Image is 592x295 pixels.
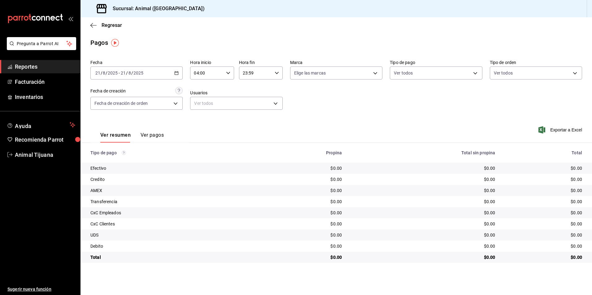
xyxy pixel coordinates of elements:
div: $0.00 [262,199,342,205]
input: ---- [107,71,118,75]
label: Fecha [90,60,183,65]
span: / [101,71,102,75]
div: $0.00 [262,176,342,182]
span: Ver todos [494,70,513,76]
div: $0.00 [505,187,582,194]
label: Hora fin [239,60,283,65]
h3: Sucursal: Animal ([GEOGRAPHIC_DATA]) [108,5,205,12]
div: Total [505,150,582,155]
div: Ver todos [190,97,282,110]
label: Tipo de pago [390,60,482,65]
div: Transferencia [90,199,252,205]
div: $0.00 [352,221,495,227]
button: Ver resumen [100,132,131,143]
input: ---- [133,71,144,75]
div: $0.00 [505,165,582,171]
div: $0.00 [352,165,495,171]
div: $0.00 [262,187,342,194]
div: $0.00 [262,243,342,249]
div: $0.00 [262,165,342,171]
label: Tipo de orden [490,60,582,65]
input: -- [102,71,106,75]
div: $0.00 [352,199,495,205]
div: $0.00 [262,221,342,227]
div: $0.00 [352,187,495,194]
span: Fecha de creación de orden [94,100,148,106]
div: Debito [90,243,252,249]
div: $0.00 [505,199,582,205]
button: Exportar a Excel [540,126,582,134]
div: Tipo de pago [90,150,252,155]
span: Facturación [15,78,75,86]
input: -- [95,71,101,75]
div: $0.00 [352,210,495,216]
span: Animal Tijuana [15,151,75,159]
span: Pregunta a Parrot AI [17,41,67,47]
div: $0.00 [352,243,495,249]
input: -- [128,71,131,75]
span: / [131,71,133,75]
div: $0.00 [505,243,582,249]
button: Regresar [90,22,122,28]
div: $0.00 [352,232,495,238]
span: / [126,71,128,75]
div: Efectivo [90,165,252,171]
div: $0.00 [262,232,342,238]
div: $0.00 [505,221,582,227]
div: Propina [262,150,342,155]
label: Marca [290,60,382,65]
span: Reportes [15,62,75,71]
div: Credito [90,176,252,182]
div: UDS [90,232,252,238]
div: navigation tabs [100,132,164,143]
div: $0.00 [505,254,582,260]
label: Usuarios [190,91,282,95]
span: Elige las marcas [294,70,326,76]
input: -- [120,71,126,75]
div: $0.00 [352,176,495,182]
img: Tooltip marker [111,39,119,47]
button: open_drawer_menu [68,16,73,21]
svg: Los pagos realizados con Pay y otras terminales son montos brutos. [122,151,126,155]
button: Pregunta a Parrot AI [7,37,76,50]
div: $0.00 [505,210,582,216]
span: / [106,71,107,75]
a: Pregunta a Parrot AI [4,45,76,51]
button: Ver pagos [141,132,164,143]
span: Ver todos [394,70,413,76]
div: $0.00 [505,232,582,238]
div: $0.00 [262,254,342,260]
span: Recomienda Parrot [15,135,75,144]
div: $0.00 [262,210,342,216]
label: Hora inicio [190,60,234,65]
span: Ayuda [15,121,67,129]
div: $0.00 [352,254,495,260]
div: CxC Clientes [90,221,252,227]
div: Fecha de creación [90,88,126,94]
span: Regresar [102,22,122,28]
span: Inventarios [15,93,75,101]
div: CxC Empleados [90,210,252,216]
div: Total [90,254,252,260]
div: AMEX [90,187,252,194]
span: Sugerir nueva función [7,286,75,293]
div: $0.00 [505,176,582,182]
div: Total sin propina [352,150,495,155]
span: - [119,71,120,75]
div: Pagos [90,38,108,47]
